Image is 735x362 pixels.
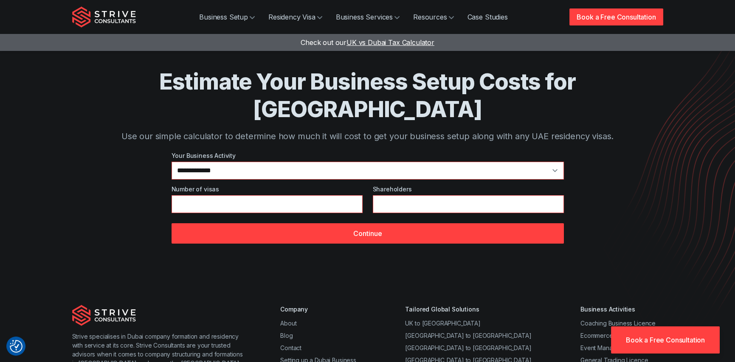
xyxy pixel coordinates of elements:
[72,305,136,326] img: Strive Consultants
[405,344,531,351] a: [GEOGRAPHIC_DATA] to [GEOGRAPHIC_DATA]
[580,320,656,327] a: Coaching Business Licence
[10,340,23,353] img: Revisit consent button
[172,151,564,160] label: Your Business Activity
[405,305,531,314] div: Tailored Global Solutions
[106,68,629,123] h1: Estimate Your Business Setup Costs for [GEOGRAPHIC_DATA]
[280,344,301,351] a: Contact
[346,38,434,47] span: UK vs Dubai Tax Calculator
[172,223,564,244] button: Continue
[301,38,434,47] a: Check out ourUK vs Dubai Tax Calculator
[611,326,720,354] a: Book a Free Consultation
[280,305,356,314] div: Company
[10,340,23,353] button: Consent Preferences
[406,8,461,25] a: Resources
[580,332,636,339] a: Ecommerce Licence
[580,344,656,351] a: Event Management Licence
[405,320,480,327] a: UK to [GEOGRAPHIC_DATA]
[280,332,293,339] a: Blog
[461,8,515,25] a: Case Studies
[569,8,663,25] a: Book a Free Consultation
[329,8,406,25] a: Business Services
[373,185,564,194] label: Shareholders
[192,8,262,25] a: Business Setup
[72,6,136,28] img: Strive Consultants
[262,8,329,25] a: Residency Visa
[106,130,629,143] p: Use our simple calculator to determine how much it will cost to get your business setup along wit...
[280,320,296,327] a: About
[172,185,363,194] label: Number of visas
[580,305,663,314] div: Business Activities
[405,332,531,339] a: [GEOGRAPHIC_DATA] to [GEOGRAPHIC_DATA]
